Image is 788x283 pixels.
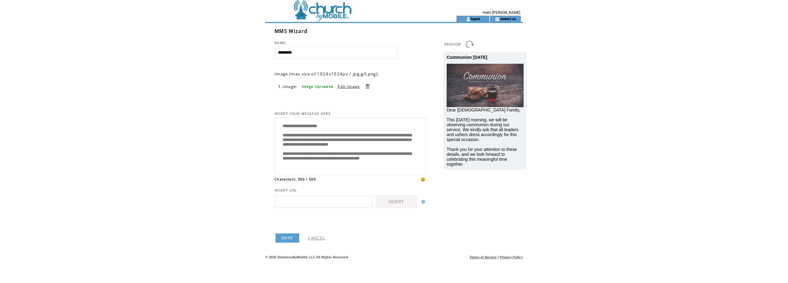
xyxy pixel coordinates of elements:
[275,111,331,116] span: INSERT YOUR MESSAGE HERE
[495,17,500,22] img: contact_us_icon.gif
[376,196,416,208] a: INSERT
[500,255,523,259] a: Privacy Policy
[275,71,379,77] span: Image (max size of 1024x1024px / jpg,gif,png):
[364,83,370,89] a: Delete this item
[483,10,520,15] span: Hello [PERSON_NAME]
[278,84,282,89] span: 1.
[447,55,487,60] span: Communion [DATE]
[471,17,480,21] a: logout
[265,255,348,259] span: © 2025 SolutionsByMobile LLC All Rights Reserved
[275,28,308,34] span: MMS Wizard
[275,233,299,243] a: SAVE
[447,107,520,167] span: Dear [DEMOGRAPHIC_DATA] Family, This [DATE] morning, we will be observing communion during our se...
[470,255,497,259] a: Terms of Service
[444,42,461,46] span: PREVIEW
[302,84,334,89] span: Image Uploaded
[275,188,297,192] span: INSERT URL
[420,200,425,204] img: help.gif
[498,255,499,259] span: |
[500,17,516,21] a: contact us
[338,84,360,89] a: Edit Image
[283,84,298,89] span: Image:
[308,235,325,241] a: CANCEL
[275,177,316,181] span: Characters: 300 / 500
[466,17,471,22] img: account_icon.gif
[420,176,426,182] span: 😀
[275,41,286,45] span: NAME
